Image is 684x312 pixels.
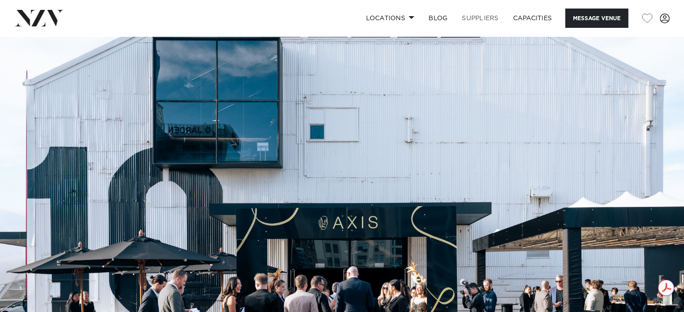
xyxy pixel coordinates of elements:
[14,10,63,26] img: nzv-logo.png
[421,9,455,28] a: BLOG
[565,9,628,28] button: Message Venue
[358,9,421,28] a: Locations
[506,9,559,28] a: Capacities
[455,9,505,28] a: SUPPLIERS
